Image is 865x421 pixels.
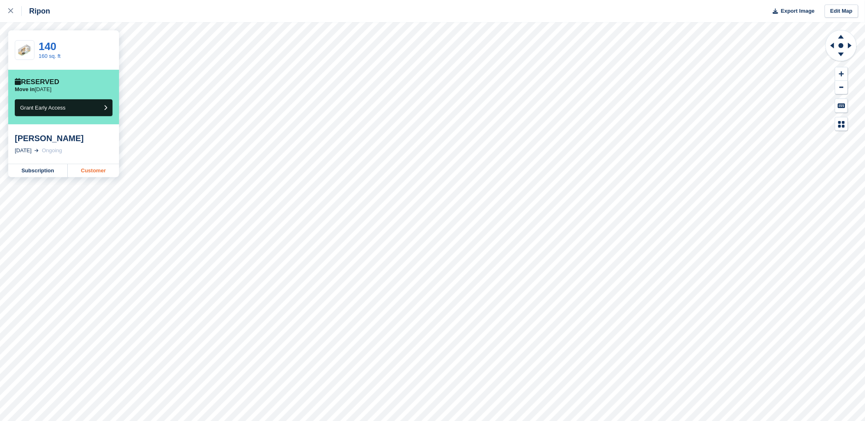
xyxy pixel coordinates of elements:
button: Grant Early Access [15,99,112,116]
div: Ripon [22,6,50,16]
div: [PERSON_NAME] [15,133,112,143]
div: Ongoing [42,146,62,155]
button: Zoom In [835,67,848,81]
div: Reserved [15,78,59,86]
a: 140 [39,40,56,53]
button: Map Legend [835,117,848,131]
a: Customer [68,164,119,177]
a: Edit Map [825,5,858,18]
span: Move in [15,86,34,92]
button: Keyboard Shortcuts [835,99,848,112]
p: [DATE] [15,86,51,93]
span: Grant Early Access [20,105,66,111]
button: Export Image [768,5,815,18]
button: Zoom Out [835,81,848,94]
img: arrow-right-light-icn-cde0832a797a2874e46488d9cf13f60e5c3a73dbe684e267c42b8395dfbc2abf.svg [34,149,39,152]
span: Export Image [781,7,815,15]
a: 160 sq. ft [39,53,60,59]
img: SCA-160sqft.jpg [15,43,34,57]
div: [DATE] [15,146,32,155]
a: Subscription [8,164,68,177]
